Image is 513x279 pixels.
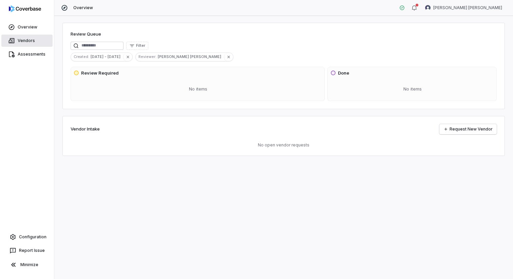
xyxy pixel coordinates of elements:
[1,35,53,47] a: Vendors
[73,5,93,11] span: Overview
[136,43,145,48] span: Filter
[439,124,497,134] a: Request New Vendor
[3,258,51,272] button: Minimize
[74,80,323,98] div: No items
[433,5,502,11] span: [PERSON_NAME] [PERSON_NAME]
[136,54,158,60] span: Reviewer :
[158,54,224,60] span: [PERSON_NAME] [PERSON_NAME]
[3,244,51,257] button: Report Issue
[9,5,41,12] img: logo-D7KZi-bG.svg
[3,231,51,243] a: Configuration
[338,70,349,77] h3: Done
[126,42,148,50] button: Filter
[71,142,497,148] p: No open vendor requests
[425,5,431,11] img: Bastian Bartels avatar
[421,3,506,13] button: Bastian Bartels avatar[PERSON_NAME] [PERSON_NAME]
[1,21,53,33] a: Overview
[71,54,91,60] span: Created :
[330,80,495,98] div: No items
[71,126,100,133] h2: Vendor Intake
[1,48,53,60] a: Assessments
[91,54,123,60] span: [DATE] - [DATE]
[71,31,101,38] h1: Review Queue
[81,70,119,77] h3: Review Required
